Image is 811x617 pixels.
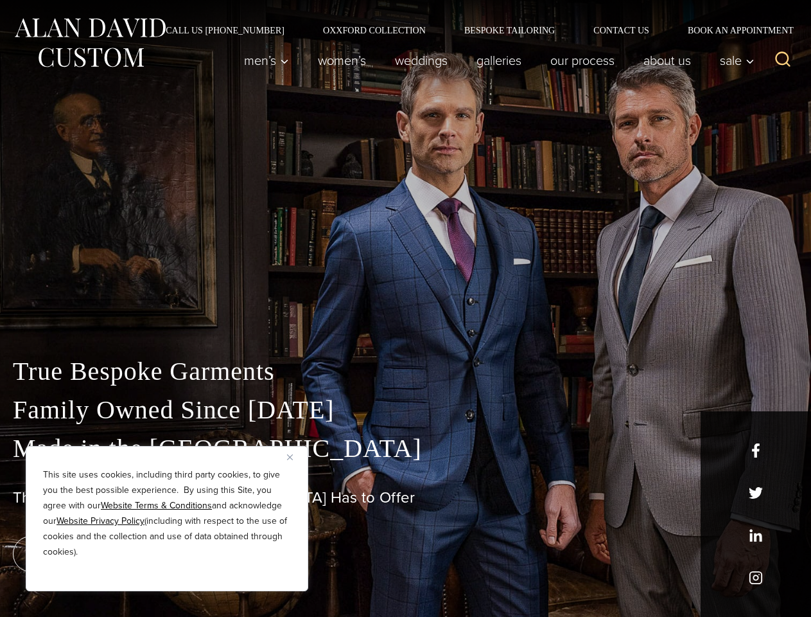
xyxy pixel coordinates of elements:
a: Website Privacy Policy [57,514,144,528]
nav: Secondary Navigation [146,26,798,35]
a: About Us [629,48,706,73]
a: Book an Appointment [668,26,798,35]
a: Galleries [462,48,536,73]
p: This site uses cookies, including third party cookies, to give you the best possible experience. ... [43,467,291,560]
a: Women’s [304,48,381,73]
span: Men’s [244,54,289,67]
h1: The Best Custom Suits [GEOGRAPHIC_DATA] Has to Offer [13,488,798,507]
a: Website Terms & Conditions [101,499,212,512]
img: Close [287,454,293,460]
a: weddings [381,48,462,73]
nav: Primary Navigation [230,48,762,73]
p: True Bespoke Garments Family Owned Since [DATE] Made in the [GEOGRAPHIC_DATA] [13,352,798,468]
a: book an appointment [13,536,193,572]
a: Oxxford Collection [304,26,445,35]
a: Our Process [536,48,629,73]
button: View Search Form [767,45,798,76]
span: Sale [720,54,754,67]
a: Call Us [PHONE_NUMBER] [146,26,304,35]
img: Alan David Custom [13,14,167,71]
button: Close [287,449,302,465]
a: Bespoke Tailoring [445,26,574,35]
a: Contact Us [574,26,668,35]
